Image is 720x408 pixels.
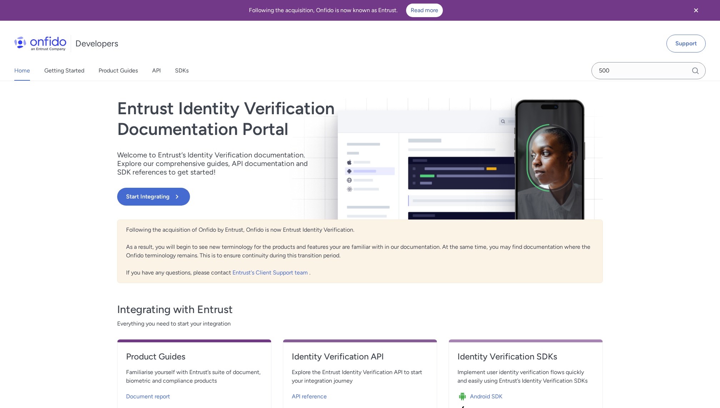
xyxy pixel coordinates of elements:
button: Close banner [683,1,709,19]
a: Start Integrating [117,188,457,206]
a: Product Guides [99,61,138,81]
a: Read more [406,4,443,17]
h1: Developers [75,38,118,49]
h3: Integrating with Entrust [117,302,603,317]
h4: Identity Verification SDKs [457,351,594,362]
a: Entrust's Client Support team [232,269,309,276]
a: Home [14,61,30,81]
span: Everything you need to start your integration [117,319,603,328]
span: Implement user identity verification flows quickly and easily using Entrust’s Identity Verificati... [457,368,594,385]
img: Onfido Logo [14,36,66,51]
span: Familiarise yourself with Entrust’s suite of document, biometric and compliance products [126,368,262,385]
svg: Close banner [692,6,700,15]
a: Identity Verification SDKs [457,351,594,368]
span: Document report [126,392,170,401]
h4: Identity Verification API [292,351,428,362]
input: Onfido search input field [591,62,706,79]
a: API reference [292,388,428,402]
h1: Entrust Identity Verification Documentation Portal [117,98,457,139]
a: SDKs [175,61,189,81]
a: API [152,61,161,81]
span: API reference [292,392,327,401]
a: Support [666,35,706,52]
a: Icon Android SDKAndroid SDK [457,388,594,402]
span: Explore the Entrust Identity Verification API to start your integration journey [292,368,428,385]
a: Identity Verification API [292,351,428,368]
img: Icon Android SDK [457,392,470,402]
div: Following the acquisition, Onfido is now known as Entrust. [9,4,683,17]
a: Product Guides [126,351,262,368]
p: Welcome to Entrust’s Identity Verification documentation. Explore our comprehensive guides, API d... [117,151,317,176]
a: Getting Started [44,61,84,81]
div: Following the acquisition of Onfido by Entrust, Onfido is now Entrust Identity Verification. As a... [117,220,603,283]
h4: Product Guides [126,351,262,362]
a: Document report [126,388,262,402]
span: Android SDK [470,392,502,401]
button: Start Integrating [117,188,190,206]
